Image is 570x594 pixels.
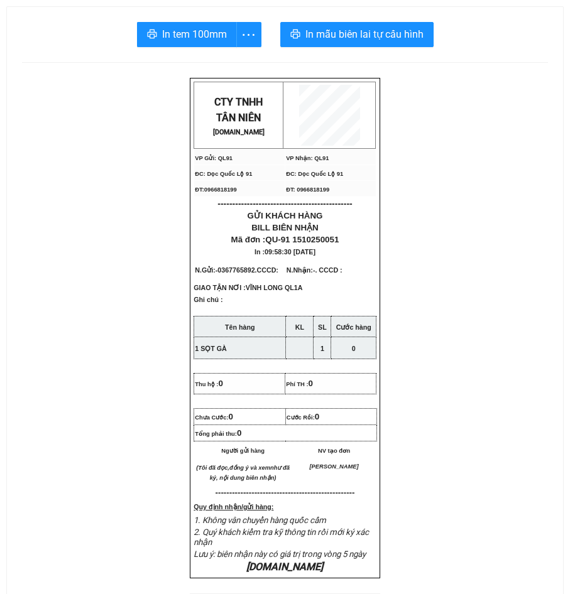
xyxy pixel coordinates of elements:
[217,266,280,274] span: 0367765892.
[231,235,339,244] span: Mã đơn :
[265,235,339,244] span: QU-91 1510250051
[195,381,223,387] span: Thu hộ :
[315,412,319,421] span: 0
[286,155,329,161] span: VP Nhận: QL91
[217,198,352,208] span: ----------------------------------------------
[147,29,157,41] span: printer
[236,22,261,47] button: more
[318,323,327,331] strong: SL
[286,186,329,193] span: ĐT: 0966818199
[195,345,226,352] span: 1 SỌT GÀ
[280,22,434,47] button: printerIn mẫu biên lai tự cấu hình
[265,248,315,256] span: 09:58:30 [DATE]
[257,266,280,274] span: CCCD:
[225,323,255,331] strong: Tên hàng
[290,29,300,41] span: printer
[195,155,233,161] span: VP Gửi: QL91
[309,379,313,388] span: 0
[313,266,343,274] span: -
[216,488,224,497] span: ---
[162,26,227,42] span: In tem 100mm
[195,431,241,437] span: Tổng phải thu:
[321,345,324,352] span: 1
[255,248,315,256] span: In :
[213,128,265,136] strong: [DOMAIN_NAME]
[315,266,342,274] span: . CCCD :
[237,428,241,438] span: 0
[195,186,236,193] span: ĐT:0966818199
[318,448,350,454] span: NV tạo đơn
[287,266,343,274] span: N.Nhận:
[216,112,222,124] span: T
[210,465,290,481] em: như đã ký, nội dung biên nhận)
[194,516,326,525] span: 1. Không vân chuyển hàng quốc cấm
[295,323,304,331] strong: KL
[229,412,233,421] span: 0
[194,296,222,313] span: Ghi chú :
[286,381,313,387] span: Phí TH :
[246,284,302,291] span: VĨNH LONG QL1A
[194,549,366,559] span: Lưu ý: biên nhận này có giá trị trong vòng 5 ngày
[222,112,261,124] span: ÂN NIÊN
[287,414,319,421] span: Cước Rồi:
[195,171,252,177] span: ĐC: Dọc Quốc Lộ 91
[194,503,273,510] strong: Quy định nhận/gửi hàng:
[194,284,302,291] span: GIAO TẬN NƠI :
[286,171,343,177] span: ĐC: Dọc Quốc Lộ 91
[352,345,356,352] span: 0
[196,465,270,471] em: (Tôi đã đọc,đồng ý và xem
[246,561,323,573] em: [DOMAIN_NAME]
[216,266,280,274] span: -
[218,379,222,388] span: 0
[195,414,233,421] span: Chưa Cước:
[248,211,323,220] span: GỬI KHÁCH HÀNG
[221,448,265,454] span: Người gửi hàng
[305,26,424,42] span: In mẫu biên lai tự cấu hình
[194,527,369,547] span: 2. Quý khách kiểm tra kỹ thông tin rồi mới ký xác nhận
[137,22,237,47] button: printerIn tem 100mm
[214,96,263,108] span: CTY TNHH
[309,463,358,470] span: [PERSON_NAME]
[224,488,355,497] span: -----------------------------------------------
[237,27,261,43] span: more
[336,323,371,331] strong: Cước hàng
[251,223,319,232] span: BILL BIÊN NHẬN
[195,266,280,274] span: N.Gửi:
